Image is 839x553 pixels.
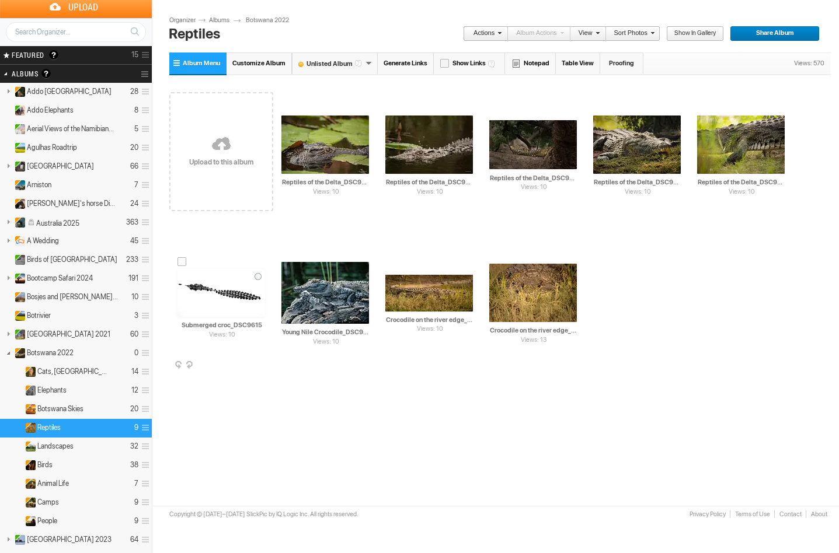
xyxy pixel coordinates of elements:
[12,513,23,522] a: Expand
[169,510,358,519] div: Copyright © [DATE]–[DATE] SlickPic by IQ Logic Inc. All rights reserved.
[385,324,474,334] span: Views: 10
[593,116,681,174] img: Reptiles_of_the_Delta_DSC9764-.webp
[37,479,69,488] span: Animal Life
[27,348,74,358] span: Botswana 2022
[12,401,23,410] a: Expand
[505,52,556,74] a: Notepad
[37,423,61,432] span: Reptiles
[12,383,23,391] a: Expand
[606,26,655,41] a: Sort Photos
[666,26,716,41] span: Show in Gallery
[37,498,59,507] span: Camps
[124,22,145,41] a: Search
[10,106,26,116] ins: Public Album
[20,404,36,414] ins: Unlisted Album
[10,87,26,97] ins: Unlisted Album
[385,187,474,197] span: Views: 10
[774,510,806,518] a: Contact
[10,143,26,153] ins: Public Album
[1,255,12,264] a: Expand
[1,180,12,189] a: Expand
[10,348,26,358] ins: Unlisted Album
[8,50,44,60] span: FEATURED
[20,367,36,377] ins: Unlisted Album
[27,236,59,246] span: A Wedding
[434,52,505,74] a: Show Links
[730,510,774,518] a: Terms of Use
[378,52,434,74] a: Generate Links
[232,60,286,67] span: Customize Album
[20,516,36,526] ins: Unlisted Album
[593,177,682,188] input: Reptiles of the Delta_DSC9764
[20,479,36,489] ins: Unlisted Album
[27,535,112,544] span: Botswana 2023
[385,275,473,311] img: Crocodile_on_the_river_edge_DSC8149-.webp
[697,187,786,197] span: Views: 10
[12,457,23,466] a: Expand
[684,510,730,518] a: Privacy Policy
[27,274,93,283] span: Bootcamp Safari 2024
[206,16,241,25] a: Albums
[385,177,474,188] input: Reptiles of the Delta_DSC9604
[730,26,812,41] span: Share Album
[12,420,23,429] a: Collapse
[1,311,12,320] a: Expand
[10,330,26,339] ins: Public Album
[177,330,266,340] span: Views: 10
[666,26,724,41] a: Show in Gallery
[27,180,51,190] span: Arniston
[489,183,578,192] span: Views: 10
[1,199,12,208] a: Expand
[489,120,577,169] img: Reptiles_of_the_Delta_DSC9629-.webp
[246,16,301,25] a: Botswana 2022
[806,510,827,518] a: About
[27,124,114,134] span: Aerial Views of the Namibian...
[20,498,36,508] ins: Unlisted Album
[385,314,474,325] input: Crocodile on the river edge_DSC8149
[1,124,12,133] a: Expand
[10,218,26,228] ins: Unlisted Album with password
[6,22,146,42] input: Search Organizer...
[293,60,365,68] font: Unlisted Album
[10,255,26,265] ins: Public Album
[489,335,578,345] span: Views: 13
[177,269,265,317] img: Submerged_croc_DSC9615-.webp
[37,367,109,376] span: Cats, Buffalo
[788,53,830,74] div: Views: 570
[12,476,23,485] a: Expand
[20,423,36,433] ins: Unlisted Album
[1,106,12,114] a: Expand
[593,187,682,197] span: Views: 10
[281,262,369,324] img: Young_Nile_Crocodile_DSC9437-.webp
[27,143,77,152] span: Agulhas Roadtrip
[281,327,370,338] input: Young Nile Crocodile_DSC9437
[10,535,26,545] ins: Public Album
[10,124,26,134] ins: Public Album
[12,439,23,447] a: Expand
[20,386,36,395] ins: Unlisted Album
[463,26,502,41] a: Actions
[600,52,643,74] a: Proofing
[37,404,83,414] span: Botswana Skies
[37,386,67,395] span: Elephants
[27,106,74,115] span: Addo Elephants
[281,116,369,174] img: Reptiles_of_the_Delta_DSC9589-.webp
[697,116,785,174] img: Reptiles_of_the_Delta_DSC9771-.webp
[10,180,26,190] ins: Unlisted Album
[27,292,118,302] span: Bosjes and Wineland Drives
[281,337,370,347] span: Views: 10
[489,173,578,183] input: Reptiles of the Delta_DSC9629-
[10,162,26,171] ins: Public Album
[27,199,118,208] span: Ash's horse Dice and others
[1,143,12,152] a: Expand
[10,292,26,302] ins: Unlisted Album
[570,26,600,41] a: View
[12,364,23,373] a: Expand
[37,460,53,470] span: Birds
[20,460,36,470] ins: Unlisted Album
[12,65,110,83] h2: Albums
[508,26,564,41] a: Album Actions
[489,264,577,322] img: Crocodile_on_the_river_edge_DSC8187-.webp
[27,311,51,320] span: Botrivier
[281,187,370,197] span: Views: 10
